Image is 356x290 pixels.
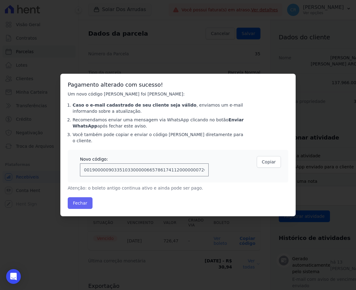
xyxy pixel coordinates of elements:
[73,103,196,108] strong: Caso o e-mail cadastrado de seu cliente seja válido
[68,91,244,97] p: Um novo código [PERSON_NAME] foi [PERSON_NAME]:
[68,81,288,88] h3: Pagamento alterado com sucesso!
[73,131,244,144] li: Você também pode copiar e enviar o código [PERSON_NAME] diretamente para o cliente.
[73,102,244,114] li: , enviamos um e-mail informando sobre a atualização.
[80,163,209,176] input: 00190000090335103300000665786174112000000072647
[73,117,244,129] li: Recomendamos enviar uma mensagem via WhatsApp clicando no botão após fechar este aviso.
[257,156,281,168] button: Copiar
[68,185,244,191] p: Atenção: o boleto antigo continua ativo e ainda pode ser pago.
[68,197,93,209] button: Fechar
[6,269,21,284] div: Open Intercom Messenger
[80,156,209,162] div: Novo código:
